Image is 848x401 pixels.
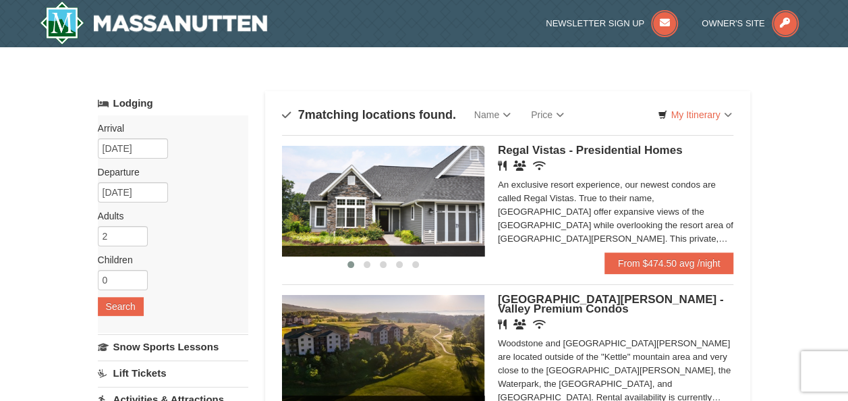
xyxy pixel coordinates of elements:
[98,360,248,385] a: Lift Tickets
[98,209,238,223] label: Adults
[546,18,678,28] a: Newsletter Sign Up
[513,319,526,329] i: Banquet Facilities
[98,253,238,267] label: Children
[604,252,734,274] a: From $474.50 avg /night
[521,101,574,128] a: Price
[98,165,238,179] label: Departure
[498,144,683,157] span: Regal Vistas - Presidential Homes
[98,334,248,359] a: Snow Sports Lessons
[298,108,305,122] span: 7
[98,297,144,316] button: Search
[498,293,724,315] span: [GEOGRAPHIC_DATA][PERSON_NAME] - Valley Premium Condos
[498,178,734,246] div: An exclusive resort experience, our newest condos are called Regal Vistas. True to their name, [G...
[40,1,268,45] a: Massanutten Resort
[649,105,740,125] a: My Itinerary
[464,101,521,128] a: Name
[98,122,238,135] label: Arrival
[513,161,526,171] i: Banquet Facilities
[282,108,456,122] h4: matching locations found.
[498,319,507,329] i: Restaurant
[40,1,268,45] img: Massanutten Resort Logo
[533,319,546,329] i: Wireless Internet (free)
[533,161,546,171] i: Wireless Internet (free)
[98,91,248,115] a: Lodging
[702,18,799,28] a: Owner's Site
[546,18,644,28] span: Newsletter Sign Up
[498,161,507,171] i: Restaurant
[702,18,765,28] span: Owner's Site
